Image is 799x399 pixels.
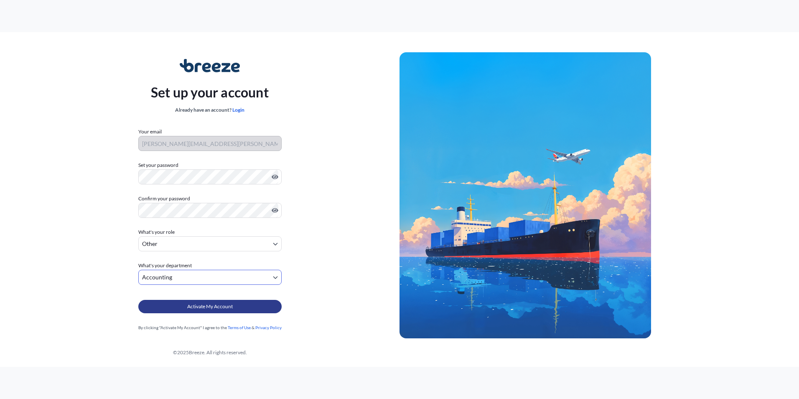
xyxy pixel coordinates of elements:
[138,323,282,332] div: By clicking "Activate My Account" I agree to the &
[399,52,651,338] img: Ship illustration
[138,136,282,151] input: Your email address
[187,302,233,311] span: Activate My Account
[272,207,278,214] button: Show password
[138,128,162,136] label: Your email
[138,236,282,251] button: Other
[138,270,282,285] button: Accounting
[138,228,175,236] span: What's your role
[232,107,244,113] a: Login
[255,325,282,330] a: Privacy Policy
[151,106,269,114] div: Already have an account?
[228,325,251,330] a: Terms of Use
[142,240,158,248] span: Other
[138,194,282,203] label: Confirm your password
[151,82,269,102] p: Set up your account
[272,174,278,180] button: Show password
[138,161,282,169] label: Set your password
[142,273,172,281] span: Accounting
[180,59,240,72] img: Breeze
[138,300,282,313] button: Activate My Account
[138,261,192,270] span: What's your department
[20,348,399,357] div: © 2025 Breeze. All rights reserved.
